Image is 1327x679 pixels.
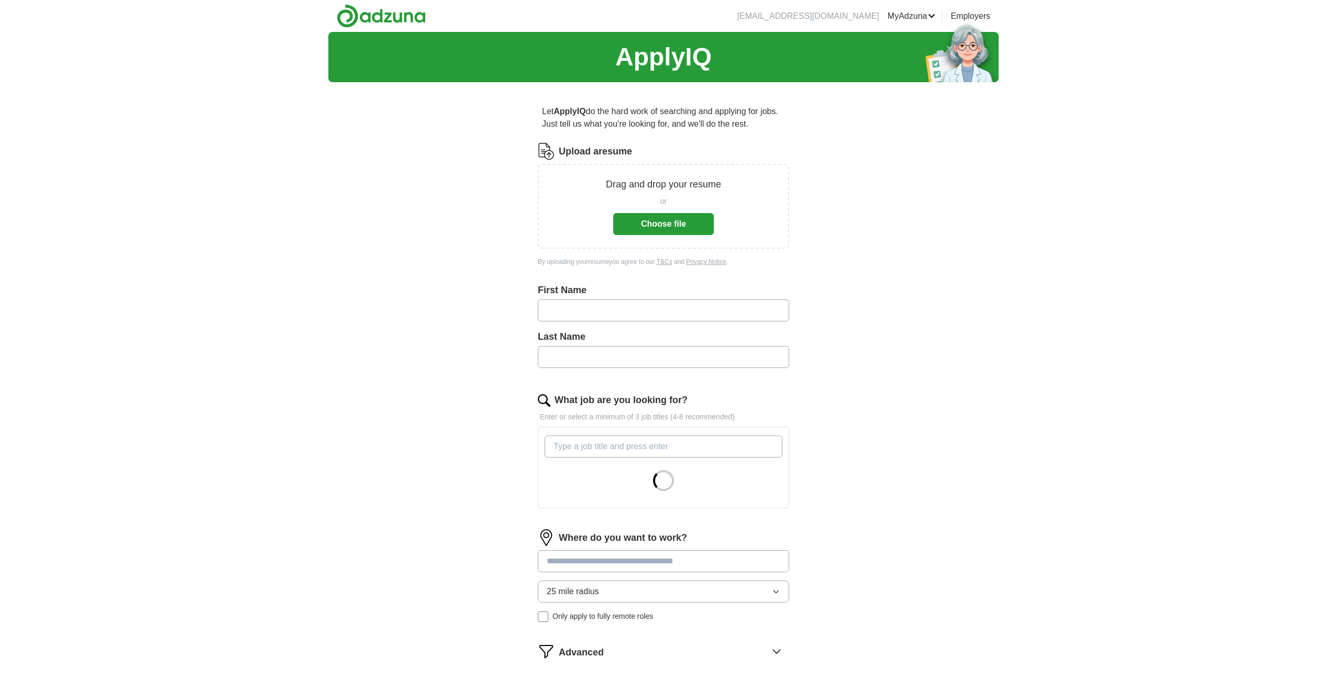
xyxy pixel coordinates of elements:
[538,529,555,546] img: location.png
[538,101,789,135] p: Let do the hard work of searching and applying for jobs. Just tell us what you're looking for, an...
[554,107,585,116] strong: ApplyIQ
[606,177,721,192] p: Drag and drop your resume
[538,257,789,266] div: By uploading your resume you agree to our and .
[660,196,667,207] span: or
[555,393,688,407] label: What job are you looking for?
[559,645,604,660] span: Advanced
[547,585,599,598] span: 25 mile radius
[337,4,426,28] img: Adzuna logo
[538,611,548,622] input: Only apply to fully remote roles
[686,258,726,265] a: Privacy Notice
[538,411,789,422] p: Enter or select a minimum of 3 job titles (4-8 recommended)
[615,38,712,76] h1: ApplyIQ
[538,330,789,344] label: Last Name
[657,258,672,265] a: T&Cs
[538,581,789,603] button: 25 mile radius
[888,10,936,23] a: MyAdzuna
[538,283,789,297] label: First Name
[950,10,990,23] a: Employers
[613,213,714,235] button: Choose file
[737,10,879,23] li: [EMAIL_ADDRESS][DOMAIN_NAME]
[538,143,555,160] img: CV Icon
[559,531,687,545] label: Where do you want to work?
[538,643,555,660] img: filter
[559,144,632,159] label: Upload a resume
[538,394,550,407] img: search.png
[552,611,653,622] span: Only apply to fully remote roles
[545,436,782,458] input: Type a job title and press enter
